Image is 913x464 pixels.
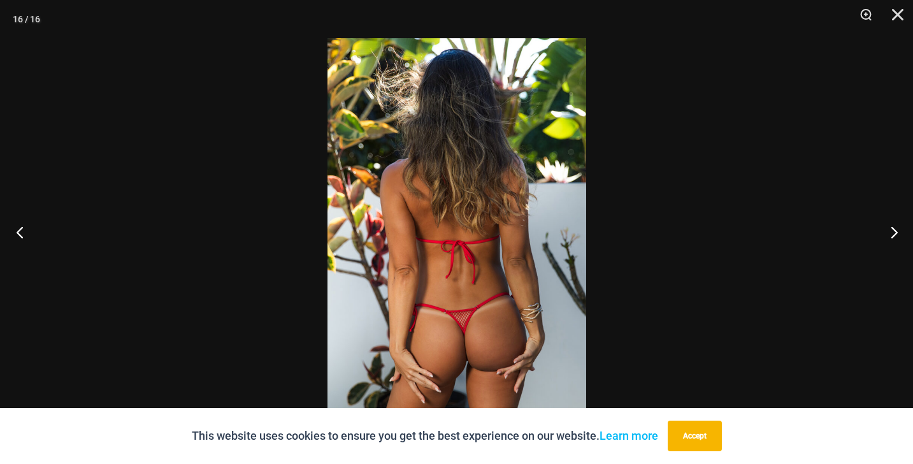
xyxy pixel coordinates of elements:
[13,10,40,29] div: 16 / 16
[327,38,586,426] img: Summer Storm Red 312 Tri Top 449 Thong 04
[668,421,722,451] button: Accept
[865,200,913,264] button: Next
[600,429,658,442] a: Learn more
[192,426,658,446] p: This website uses cookies to ensure you get the best experience on our website.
